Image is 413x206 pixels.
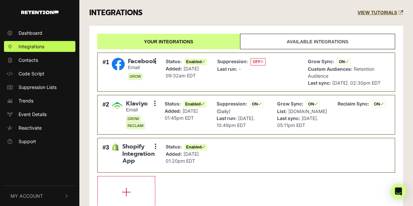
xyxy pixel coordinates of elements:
a: Contacts [4,55,75,65]
div: #2 [103,100,109,129]
strong: Grow Sync: [277,101,304,106]
small: Email [126,107,155,113]
strong: Last run: [217,66,237,72]
a: Code Script [4,68,75,79]
a: Suppression Lists [4,82,75,93]
strong: List: [277,108,287,114]
a: Trends [4,95,75,106]
span: Event Details [19,111,47,118]
span: ON [337,58,351,65]
strong: Status: [166,59,182,64]
strong: Suppression: [217,59,248,64]
h3: INTEGRATIONS [89,8,143,18]
span: Suppression Lists [19,84,57,91]
strong: Grow Sync: [308,59,334,64]
strong: Reclaim Sync: [338,101,369,106]
strong: Added: [165,108,181,114]
span: Enabled [185,59,207,65]
strong: Custom Audiences: [308,66,352,72]
span: [DATE] 09:32am EDT [166,66,199,78]
span: (Daily) [217,108,230,114]
span: GROW [128,73,143,80]
strong: Last sync: [277,115,300,121]
a: Dashboard [4,27,75,38]
span: Integrations [19,43,44,50]
span: Klaviyo [126,100,155,107]
span: Trends [19,97,33,104]
img: Shopify Integration App [112,144,119,151]
span: RECLAIM [126,122,145,129]
span: - [239,66,241,72]
span: [DATE]. 05:11pm EDT [277,115,318,128]
span: ON [250,101,264,108]
a: Event Details [4,109,75,120]
a: Reactivate [4,122,75,133]
span: My Account [11,192,43,199]
a: Your integrations [97,34,240,49]
span: [DATE] 01:45pm EDT [165,108,198,121]
div: Open Intercom Messenger [391,184,406,199]
a: Available integrations [240,34,395,49]
strong: Last run: [217,115,237,121]
span: Enabled [184,101,206,107]
span: GROW [126,115,141,122]
div: #3 [103,143,109,167]
span: Reactivate [19,124,42,131]
span: Retention Audience [308,66,374,79]
a: Support [4,136,75,147]
span: Dashboard [19,29,42,36]
img: Facebook [112,58,125,71]
span: ON [306,101,320,108]
strong: Added: [166,151,182,157]
img: Retention.com [21,11,59,14]
span: Code Script [19,70,44,77]
strong: Last sync: [308,80,331,86]
small: Email [128,65,156,70]
a: Integrations [4,41,75,52]
span: Shopify Integration App [122,143,156,165]
span: Facebook [128,58,156,65]
strong: Added: [166,66,182,71]
strong: Suppression: [217,101,247,106]
span: [DATE]. 02:30pm EDT [332,80,381,86]
span: OFF [251,58,266,65]
span: Enabled [185,144,207,150]
strong: Status: [165,101,181,106]
a: VIEW TUTORIALS [357,10,403,16]
div: #1 [103,58,109,86]
img: Klaviyo [112,100,123,111]
strong: Status: [166,144,182,149]
span: ON [372,101,386,108]
span: [DOMAIN_NAME] [288,108,327,114]
button: My Account [4,186,75,206]
span: Support [19,138,36,145]
span: Contacts [19,57,38,63]
span: [DATE]. 10:49pm EDT [217,115,255,128]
